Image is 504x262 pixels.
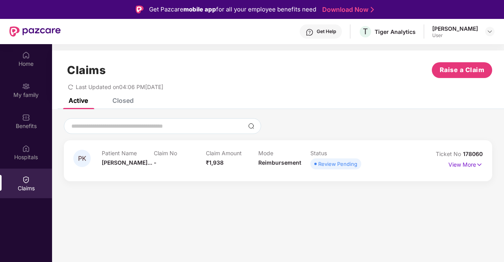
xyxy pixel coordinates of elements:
h1: Claims [67,63,106,77]
img: svg+xml;base64,PHN2ZyBpZD0iQ2xhaW0iIHhtbG5zPSJodHRwOi8vd3d3LnczLm9yZy8yMDAwL3N2ZyIgd2lkdGg9IjIwIi... [22,176,30,184]
span: PK [78,155,86,162]
span: 178060 [463,151,483,157]
img: svg+xml;base64,PHN2ZyBpZD0iSG9tZSIgeG1sbnM9Imh0dHA6Ly93d3cudzMub3JnLzIwMDAvc3ZnIiB3aWR0aD0iMjAiIG... [22,51,30,59]
img: New Pazcare Logo [9,26,61,37]
div: [PERSON_NAME] [432,25,478,32]
img: svg+xml;base64,PHN2ZyB3aWR0aD0iMjAiIGhlaWdodD0iMjAiIHZpZXdCb3g9IjAgMCAyMCAyMCIgZmlsbD0ibm9uZSIgeG... [22,82,30,90]
p: Claim Amount [206,150,258,156]
span: redo [68,84,73,90]
a: Download Now [322,6,371,14]
p: Claim No [154,150,206,156]
div: Closed [112,97,134,104]
img: Stroke [371,6,374,14]
div: Active [69,97,88,104]
p: Status [310,150,362,156]
img: svg+xml;base64,PHN2ZyB4bWxucz0iaHR0cDovL3d3dy53My5vcmcvMjAwMC9zdmciIHdpZHRoPSIxNyIgaGVpZ2h0PSIxNy... [476,160,483,169]
span: T [363,27,368,36]
span: Ticket No [436,151,463,157]
img: svg+xml;base64,PHN2ZyBpZD0iSGVscC0zMngzMiIgeG1sbnM9Imh0dHA6Ly93d3cudzMub3JnLzIwMDAvc3ZnIiB3aWR0aD... [306,28,314,36]
div: Review Pending [318,160,357,168]
p: View More [448,158,483,169]
span: Raise a Claim [440,65,485,75]
img: Logo [136,6,144,13]
img: svg+xml;base64,PHN2ZyBpZD0iQmVuZWZpdHMiIHhtbG5zPSJodHRwOi8vd3d3LnczLm9yZy8yMDAwL3N2ZyIgd2lkdGg9Ij... [22,113,30,121]
button: Raise a Claim [432,62,492,78]
span: - [154,159,157,166]
div: User [432,32,478,39]
strong: mobile app [183,6,216,13]
span: [PERSON_NAME]... [102,159,152,166]
img: svg+xml;base64,PHN2ZyBpZD0iRHJvcGRvd24tMzJ4MzIiIHhtbG5zPSJodHRwOi8vd3d3LnczLm9yZy8yMDAwL3N2ZyIgd2... [487,28,493,35]
div: Tiger Analytics [375,28,416,35]
p: Patient Name [102,150,154,156]
img: svg+xml;base64,PHN2ZyBpZD0iU2VhcmNoLTMyeDMyIiB4bWxucz0iaHR0cDovL3d3dy53My5vcmcvMjAwMC9zdmciIHdpZH... [248,123,254,129]
p: Mode [258,150,310,156]
img: svg+xml;base64,PHN2ZyBpZD0iSG9zcGl0YWxzIiB4bWxucz0iaHR0cDovL3d3dy53My5vcmcvMjAwMC9zdmciIHdpZHRoPS... [22,145,30,152]
span: ₹1,938 [206,159,224,166]
div: Get Pazcare for all your employee benefits need [149,5,316,14]
span: Last Updated on 04:06 PM[DATE] [76,84,163,90]
span: Reimbursement [258,159,301,166]
div: Get Help [317,28,336,35]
